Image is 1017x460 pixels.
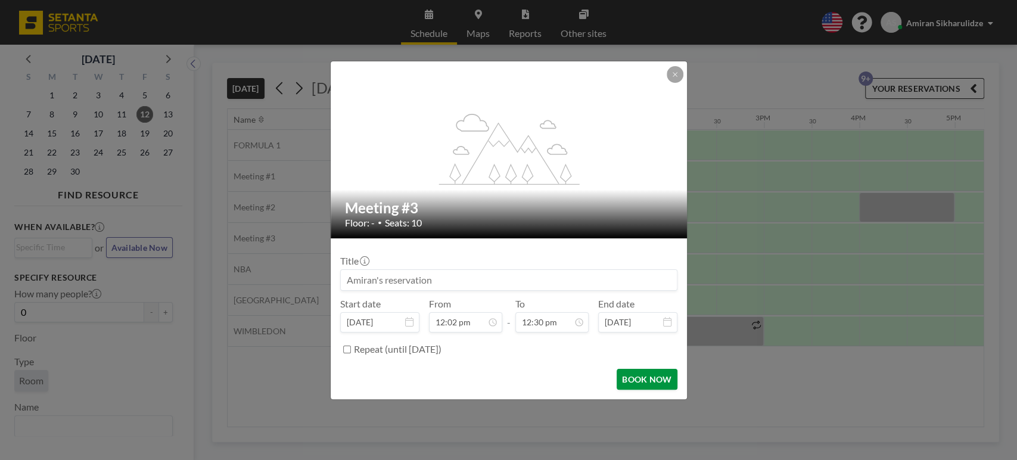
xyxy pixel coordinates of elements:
g: flex-grow: 1.2; [438,113,579,184]
span: Seats: 10 [385,217,422,229]
label: Repeat (until [DATE]) [354,343,441,355]
input: Amiran's reservation [341,270,677,290]
label: To [515,298,525,310]
label: From [429,298,451,310]
label: Title [340,255,368,267]
button: BOOK NOW [617,369,677,390]
h2: Meeting #3 [345,199,674,217]
span: • [378,218,382,227]
span: Floor: - [345,217,375,229]
label: Start date [340,298,381,310]
span: - [507,302,511,328]
label: End date [598,298,635,310]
